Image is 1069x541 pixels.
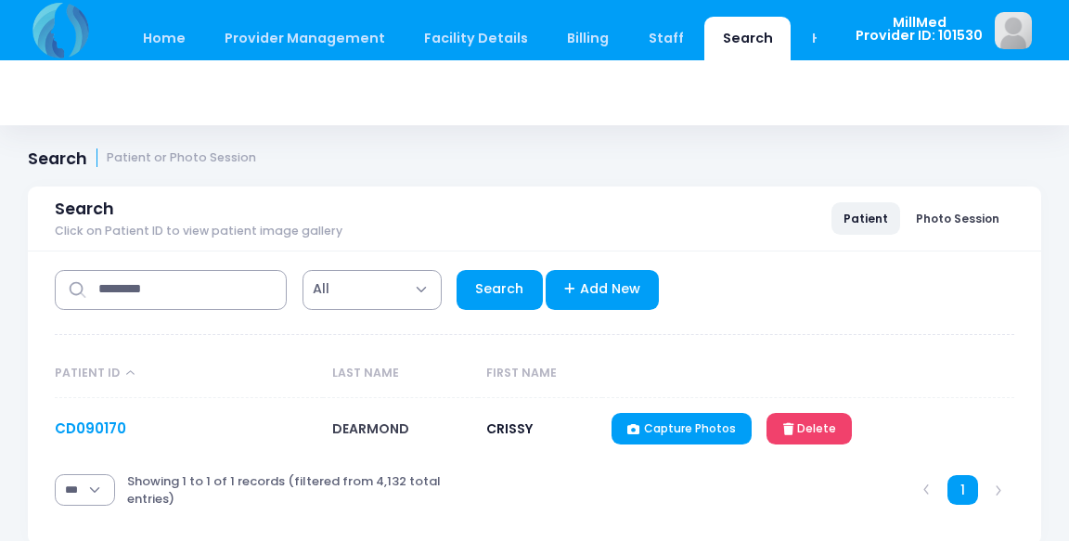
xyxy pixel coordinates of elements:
small: Patient or Photo Session [107,151,256,165]
a: Delete [766,413,852,444]
span: All [303,270,442,310]
th: Last Name: activate to sort column ascending [323,350,478,398]
a: Add New [546,270,660,310]
span: Search [55,199,114,218]
a: Search [457,270,543,310]
th: Patient ID: activate to sort column descending [55,350,323,398]
a: Patient [831,202,900,234]
a: Facility Details [406,17,547,60]
a: Provider Management [206,17,403,60]
a: Staff [630,17,702,60]
a: Capture Photos [612,413,752,444]
div: Showing 1 to 1 of 1 records (filtered from 4,132 total entries) [127,460,445,521]
a: Home [124,17,203,60]
a: CD090170 [55,419,126,438]
a: Photo Session [904,202,1011,234]
a: Billing [549,17,627,60]
span: CRISSY [486,419,533,438]
a: 1 [947,475,978,506]
span: DEARMOND [332,419,409,438]
span: All [313,279,329,299]
th: First Name: activate to sort column ascending [478,350,603,398]
a: Search [704,17,791,60]
img: image [995,12,1032,49]
a: Help [794,17,862,60]
span: Click on Patient ID to view patient image gallery [55,225,342,238]
h1: Search [28,148,256,168]
span: MillMed Provider ID: 101530 [856,16,983,43]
